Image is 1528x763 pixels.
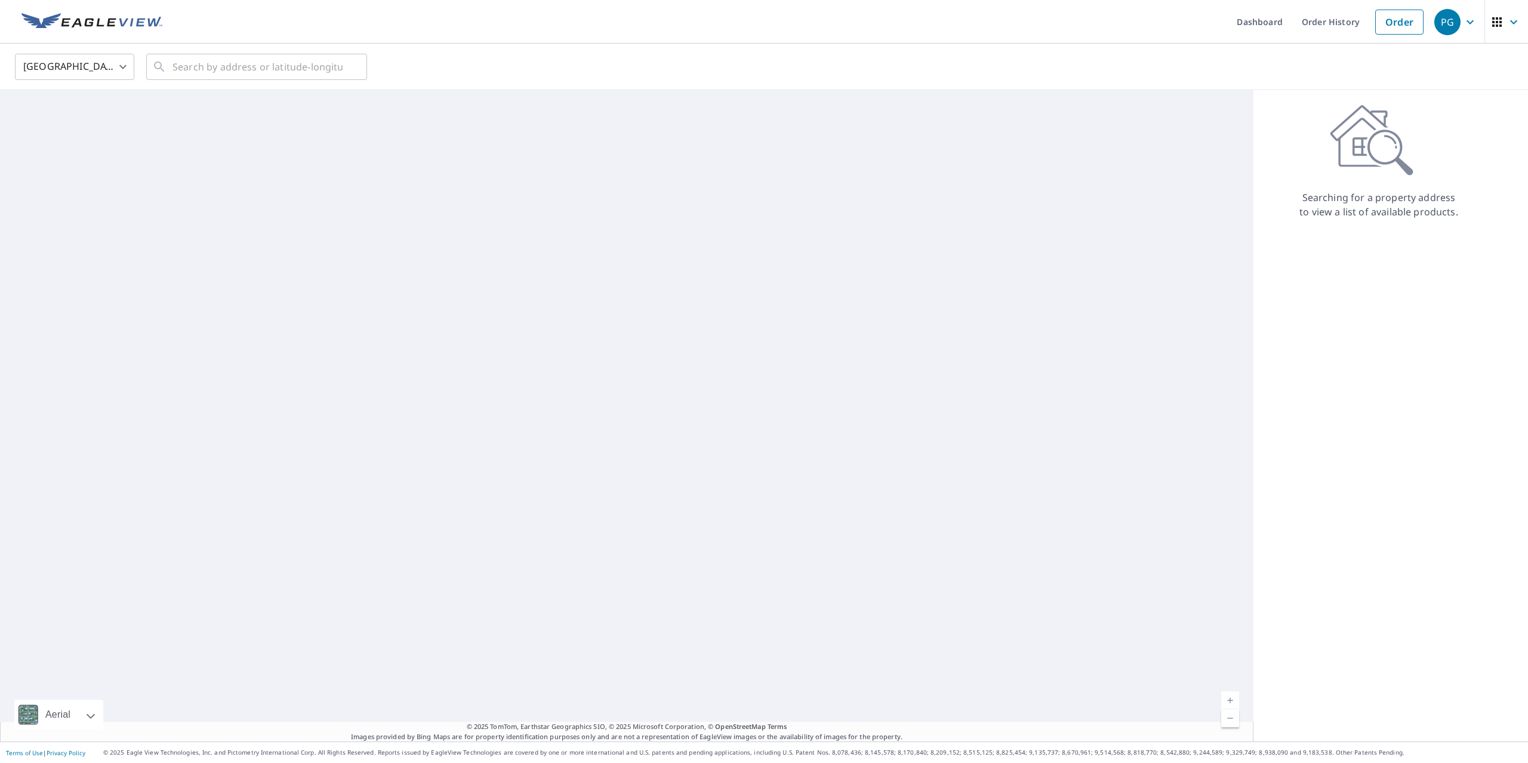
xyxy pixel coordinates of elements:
p: | [6,749,85,756]
a: Current Level 5, Zoom Out [1221,709,1239,727]
input: Search by address or latitude-longitude [172,50,343,84]
a: Order [1375,10,1424,35]
p: © 2025 Eagle View Technologies, Inc. and Pictometry International Corp. All Rights Reserved. Repo... [103,748,1522,757]
a: Current Level 5, Zoom In [1221,691,1239,709]
a: Terms of Use [6,749,43,757]
div: Aerial [14,700,103,730]
div: Aerial [42,700,74,730]
div: PG [1434,9,1461,35]
a: OpenStreetMap [715,722,765,731]
a: Privacy Policy [47,749,85,757]
div: [GEOGRAPHIC_DATA] [15,50,134,84]
img: EV Logo [21,13,162,31]
span: © 2025 TomTom, Earthstar Geographics SIO, © 2025 Microsoft Corporation, © [467,722,787,732]
a: Terms [768,722,787,731]
p: Searching for a property address to view a list of available products. [1299,190,1459,219]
